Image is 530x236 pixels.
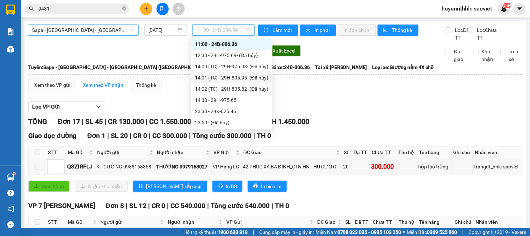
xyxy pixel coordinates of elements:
[473,147,522,158] th: Nhân viên
[87,132,106,140] span: Đơn 1
[7,206,14,212] span: notification
[370,147,397,158] th: Chưa TT
[344,216,354,228] th: SL
[317,218,336,226] span: ĐC Giao
[259,45,301,56] button: downloadXuất Excel
[58,117,80,126] span: Đơn 17
[129,202,146,210] span: SL 12
[195,85,268,93] div: 14:02 (TC) - 29H-805.82 - (Đã hủy)
[315,228,401,236] span: Miền Nam
[397,216,418,228] th: Thu hộ
[418,163,450,171] div: hộp táo trắng
[257,132,271,140] span: TH 0
[244,148,335,156] span: ĐC Giao
[253,132,255,140] span: |
[253,183,258,189] span: printer
[96,163,154,171] div: KT CƯỜNG 0988168868
[122,6,126,12] span: close-circle
[7,46,14,53] img: warehouse-icon
[272,202,274,210] span: |
[140,3,152,15] button: plus
[106,202,124,210] span: Đơn 8
[146,182,202,190] span: [PERSON_NAME] sắp xếp
[212,181,242,192] button: printerIn DS
[211,202,270,210] span: Tổng cước 540.000
[212,158,242,175] td: VP Hàng LC
[314,26,331,34] span: In phơi
[46,147,66,158] th: STT
[46,216,66,228] th: STT
[243,163,341,171] div: 42 PHÚC XÁ BA ĐÌNH_CTN HN THU CƯỚC
[93,6,169,17] b: [DOMAIN_NAME]
[171,202,206,210] span: CC 540.000
[7,221,14,228] span: message
[148,26,177,34] input: 14/08/2025
[195,96,268,104] div: 14:30 - 29H-975.65
[7,174,14,181] img: warehouse-icon
[167,202,169,210] span: |
[28,202,95,210] span: VP 7 [PERSON_NAME]
[122,6,126,11] span: close-circle
[195,119,268,126] div: 23:59 - (Đã hủy)
[306,28,312,33] span: printer
[130,132,131,140] span: |
[352,147,371,158] th: Đã TT
[29,6,34,11] span: search
[338,25,376,36] button: In đơn chọn
[136,81,156,89] div: Thống kê
[506,48,523,63] span: Trên xe
[101,218,159,226] span: Người gửi
[42,16,85,28] b: Sao Việt
[371,216,397,228] th: Chưa TT
[267,117,309,126] span: TH 1.450.000
[451,48,468,63] span: Đã giao
[13,173,15,175] sup: 1
[195,40,268,48] div: 11:00 - 24B-006.36
[261,182,281,190] span: In biên lai
[271,63,310,71] span: Số xe: 24B-006.36
[68,218,92,226] span: Mã GD
[32,25,135,35] span: Sapa - Lào Cai - Hà Nội (Giường)
[152,202,166,210] span: CR 0
[195,63,268,70] div: 14:00 (TC) - 29H-975.03 - (Đã hủy)
[193,132,252,140] span: Tổng cước 300.000
[195,51,268,59] div: 12:30 - 29H-975.69 - (Đã hủy)
[83,81,123,89] div: Xem theo VP nhận
[453,216,474,228] th: Ghi chú
[68,148,88,156] span: Mã GD
[275,202,290,210] span: TH 0
[218,229,248,235] strong: 1900 633 818
[463,228,464,236] span: |
[28,117,47,126] span: TỔNG
[146,117,147,126] span: |
[107,132,109,140] span: |
[126,202,128,210] span: |
[264,28,270,33] span: sync
[6,5,15,15] img: logo-vxr
[514,3,526,15] button: caret-down
[226,218,308,226] span: VP Gửi
[149,132,151,140] span: |
[479,48,496,63] span: Kho nhận
[253,228,254,236] span: |
[273,47,295,55] span: Xuất Excel
[258,25,298,36] button: syncLàm mới
[300,25,336,36] button: printerIn phơi
[403,231,405,234] span: ⚪️
[173,3,185,15] button: aim
[149,117,191,126] span: CC 1.550.000
[397,147,417,158] th: Thu hộ
[37,41,169,85] h2: VP Nhận: VP 7 [PERSON_NAME]
[248,181,287,192] button: printerIn biên lai
[183,228,248,236] span: Hỗ trợ kỹ thuật:
[38,5,121,13] input: Tìm tên, số ĐT hoặc mã đơn
[148,202,150,210] span: |
[372,63,434,71] span: Loại xe: Giường nằm 4X chỗ
[474,216,523,228] th: Nhân viên
[67,162,94,171] div: QSZIRFLJ
[111,132,128,140] span: SL 20
[208,202,209,210] span: |
[28,132,77,140] span: Giao dọc đường
[383,28,389,33] span: bar-chart
[4,41,56,52] h2: XQ9R2MC1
